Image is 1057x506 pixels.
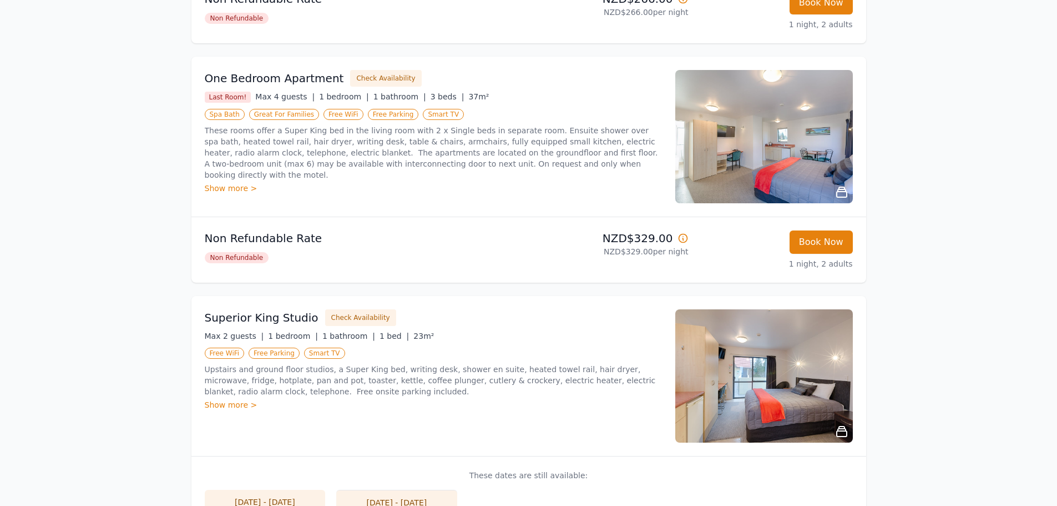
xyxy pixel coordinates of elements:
span: 1 bedroom | [319,92,369,101]
span: Free WiFi [205,348,245,359]
button: Check Availability [350,70,421,87]
p: 1 night, 2 adults [697,19,853,30]
span: Smart TV [304,348,345,359]
span: 23m² [413,332,434,340]
span: Free WiFi [323,109,363,120]
span: Spa Bath [205,109,245,120]
span: Great For Families [249,109,319,120]
span: Smart TV [423,109,464,120]
span: Free Parking [368,109,419,120]
span: 1 bathroom | [322,332,375,340]
span: 1 bedroom | [268,332,318,340]
span: Max 4 guests | [255,92,315,101]
p: NZD$266.00 per night [533,7,689,18]
span: Last Room! [205,92,251,103]
p: Non Refundable Rate [205,231,524,246]
h3: One Bedroom Apartment [205,71,344,86]
span: Free Parking [249,348,300,359]
span: Non Refundable [205,13,269,24]
p: These rooms offer a Super King bed in the living room with 2 x Single beds in separate room. Ensu... [205,125,662,181]
span: 1 bed | [380,332,409,340]
span: 37m² [468,92,489,101]
button: Book Now [790,231,853,254]
p: NZD$329.00 [533,231,689,246]
p: These dates are still available: [205,470,853,481]
div: Show more > [205,183,662,194]
p: 1 night, 2 adults [697,258,853,269]
div: Show more > [205,399,662,410]
p: Upstairs and ground floor studios, a Super King bed, writing desk, shower en suite, heated towel ... [205,364,662,397]
p: NZD$329.00 per night [533,246,689,257]
button: Check Availability [325,309,396,326]
span: 1 bathroom | [373,92,426,101]
span: Non Refundable [205,252,269,263]
span: Max 2 guests | [205,332,264,340]
span: 3 beds | [431,92,464,101]
h3: Superior King Studio [205,310,318,325]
